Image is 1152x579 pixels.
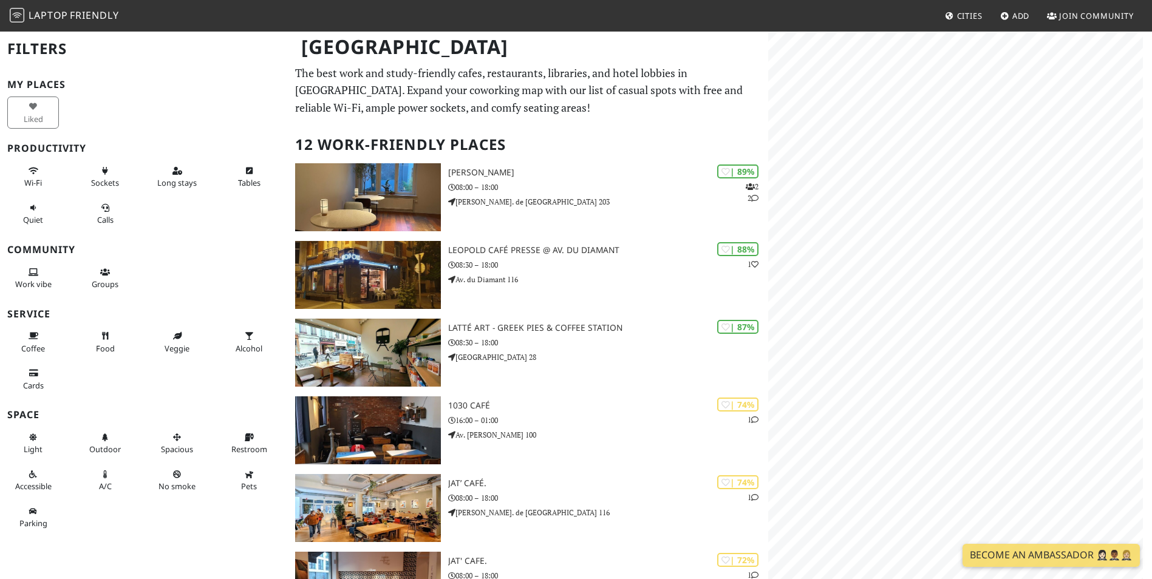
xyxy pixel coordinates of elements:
[448,323,768,333] h3: Latté Art - Greek Pies & Coffee Station
[448,351,768,363] p: [GEOGRAPHIC_DATA] 28
[448,245,768,256] h3: Leopold Café Presse @ Av. du Diamant
[448,415,768,426] p: 16:00 – 01:00
[157,177,197,188] span: Long stays
[151,464,203,496] button: No smoke
[288,474,768,542] a: JAT’ Café. | 74% 1 JAT’ Café. 08:00 – 18:00 [PERSON_NAME]. de [GEOGRAPHIC_DATA] 116
[717,475,758,489] div: | 74%
[295,396,440,464] img: 1030 Café
[80,161,131,193] button: Sockets
[448,556,768,566] h3: JAT' Cafe.
[89,444,121,455] span: Outdoor area
[80,464,131,496] button: A/C
[96,343,115,354] span: Food
[448,401,768,411] h3: 1030 Café
[223,427,275,459] button: Restroom
[92,279,118,289] span: Group tables
[295,126,760,163] h2: 12 Work-Friendly Places
[288,396,768,464] a: 1030 Café | 74% 1 1030 Café 16:00 – 01:00 Av. [PERSON_NAME] 100
[70,8,118,22] span: Friendly
[448,507,768,518] p: [PERSON_NAME]. de [GEOGRAPHIC_DATA] 116
[448,274,768,285] p: Av. du Diamant 116
[288,241,768,309] a: Leopold Café Presse @ Av. du Diamant | 88% 1 Leopold Café Presse @ Av. du Diamant 08:30 – 18:00 A...
[1059,10,1134,21] span: Join Community
[238,177,261,188] span: Work-friendly tables
[223,161,275,193] button: Tables
[15,279,52,289] span: People working
[223,326,275,358] button: Alcohol
[7,326,59,358] button: Coffee
[97,214,114,225] span: Video/audio calls
[295,64,760,117] p: The best work and study-friendly cafes, restaurants, libraries, and hotel lobbies in [GEOGRAPHIC_...
[158,481,196,492] span: Smoke free
[80,326,131,358] button: Food
[963,544,1140,567] a: Become an Ambassador 🤵🏻‍♀️🤵🏾‍♂️🤵🏼‍♀️
[940,5,987,27] a: Cities
[7,363,59,395] button: Cards
[7,427,59,459] button: Light
[23,214,43,225] span: Quiet
[288,319,768,387] a: Latté Art - Greek Pies & Coffee Station | 87% Latté Art - Greek Pies & Coffee Station 08:30 – 18:...
[7,501,59,533] button: Parking
[995,5,1035,27] a: Add
[748,492,758,503] p: 1
[748,414,758,425] p: 1
[295,241,440,309] img: Leopold Café Presse @ Av. du Diamant
[21,343,45,354] span: Coffee
[295,474,440,542] img: JAT’ Café.
[91,177,119,188] span: Power sockets
[746,181,758,204] p: 2 2
[448,181,768,193] p: 08:00 – 18:00
[80,198,131,230] button: Calls
[223,464,275,496] button: Pets
[24,444,43,455] span: Natural light
[241,481,257,492] span: Pet friendly
[7,464,59,496] button: Accessible
[29,8,68,22] span: Laptop
[80,262,131,294] button: Groups
[7,161,59,193] button: Wi-Fi
[748,259,758,270] p: 1
[288,163,768,231] a: Jackie | 89% 22 [PERSON_NAME] 08:00 – 18:00 [PERSON_NAME]. de [GEOGRAPHIC_DATA] 203
[99,481,112,492] span: Air conditioned
[1042,5,1139,27] a: Join Community
[10,5,119,27] a: LaptopFriendly LaptopFriendly
[161,444,193,455] span: Spacious
[15,481,52,492] span: Accessible
[7,30,281,67] h2: Filters
[7,409,281,421] h3: Space
[151,427,203,459] button: Spacious
[448,429,768,441] p: Av. [PERSON_NAME] 100
[165,343,189,354] span: Veggie
[957,10,983,21] span: Cities
[448,259,768,271] p: 08:30 – 18:00
[231,444,267,455] span: Restroom
[448,168,768,178] h3: [PERSON_NAME]
[295,319,440,387] img: Latté Art - Greek Pies & Coffee Station
[7,79,281,90] h3: My Places
[448,196,768,208] p: [PERSON_NAME]. de [GEOGRAPHIC_DATA] 203
[7,143,281,154] h3: Productivity
[7,244,281,256] h3: Community
[717,164,758,178] div: | 89%
[717,553,758,567] div: | 72%
[151,161,203,193] button: Long stays
[717,242,758,256] div: | 88%
[80,427,131,459] button: Outdoor
[448,478,768,489] h3: JAT’ Café.
[717,398,758,411] div: | 74%
[7,198,59,230] button: Quiet
[717,320,758,334] div: | 87%
[24,177,42,188] span: Stable Wi-Fi
[1012,10,1030,21] span: Add
[291,30,765,64] h1: [GEOGRAPHIC_DATA]
[151,326,203,358] button: Veggie
[7,262,59,294] button: Work vibe
[448,492,768,504] p: 08:00 – 18:00
[295,163,440,231] img: Jackie
[448,337,768,348] p: 08:30 – 18:00
[19,518,47,529] span: Parking
[236,343,262,354] span: Alcohol
[23,380,44,391] span: Credit cards
[7,308,281,320] h3: Service
[10,8,24,22] img: LaptopFriendly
